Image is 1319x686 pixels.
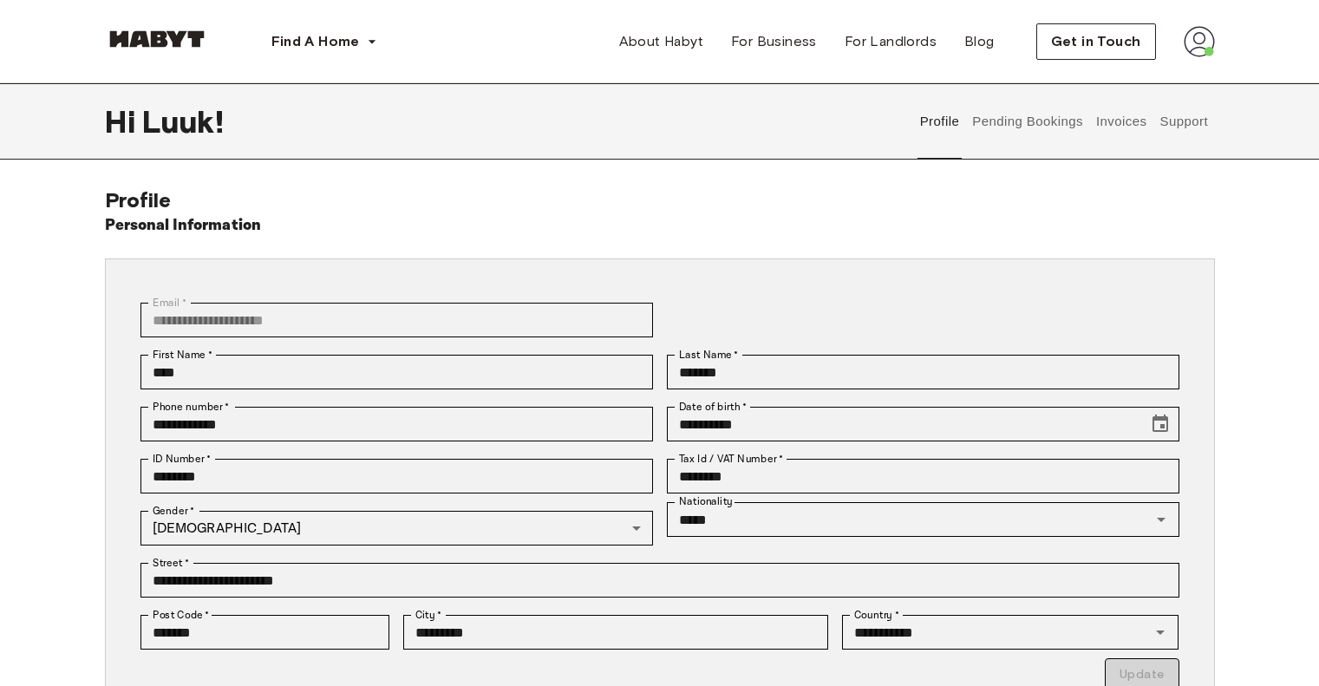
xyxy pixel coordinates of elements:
label: First Name [153,347,212,363]
label: Nationality [679,494,733,509]
label: Post Code [153,607,210,623]
div: [DEMOGRAPHIC_DATA] [140,511,653,546]
a: For Business [717,24,831,59]
div: user profile tabs [913,83,1214,160]
span: About Habyt [619,31,703,52]
a: Blog [950,24,1009,59]
button: Pending Bookings [970,83,1086,160]
label: Country [854,607,899,623]
span: Hi [105,103,142,140]
span: Profile [105,187,172,212]
button: Get in Touch [1036,23,1156,60]
label: City [415,607,442,623]
button: Open [1148,620,1172,644]
span: Blog [964,31,995,52]
button: Invoices [1094,83,1148,160]
label: ID Number [153,451,211,467]
label: Street [153,555,189,571]
label: Gender [153,503,194,519]
label: Last Name [679,347,739,363]
a: About Habyt [605,24,717,59]
span: Get in Touch [1051,31,1141,52]
span: For Landlords [845,31,937,52]
label: Tax Id / VAT Number [679,451,783,467]
label: Email [153,295,186,310]
span: For Business [731,31,817,52]
button: Choose date, selected date is Jan 15, 2004 [1143,407,1178,441]
button: Open [1149,507,1173,532]
button: Support [1158,83,1211,160]
a: For Landlords [831,24,950,59]
img: Habyt [105,30,209,48]
label: Date of birth [679,399,747,415]
label: Phone number [153,399,230,415]
button: Profile [917,83,962,160]
img: avatar [1184,26,1215,57]
span: Find A Home [271,31,360,52]
button: Find A Home [258,24,391,59]
div: You can't change your email address at the moment. Please reach out to customer support in case y... [140,303,653,337]
h6: Personal Information [105,213,262,238]
span: Luuk ! [142,103,225,140]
